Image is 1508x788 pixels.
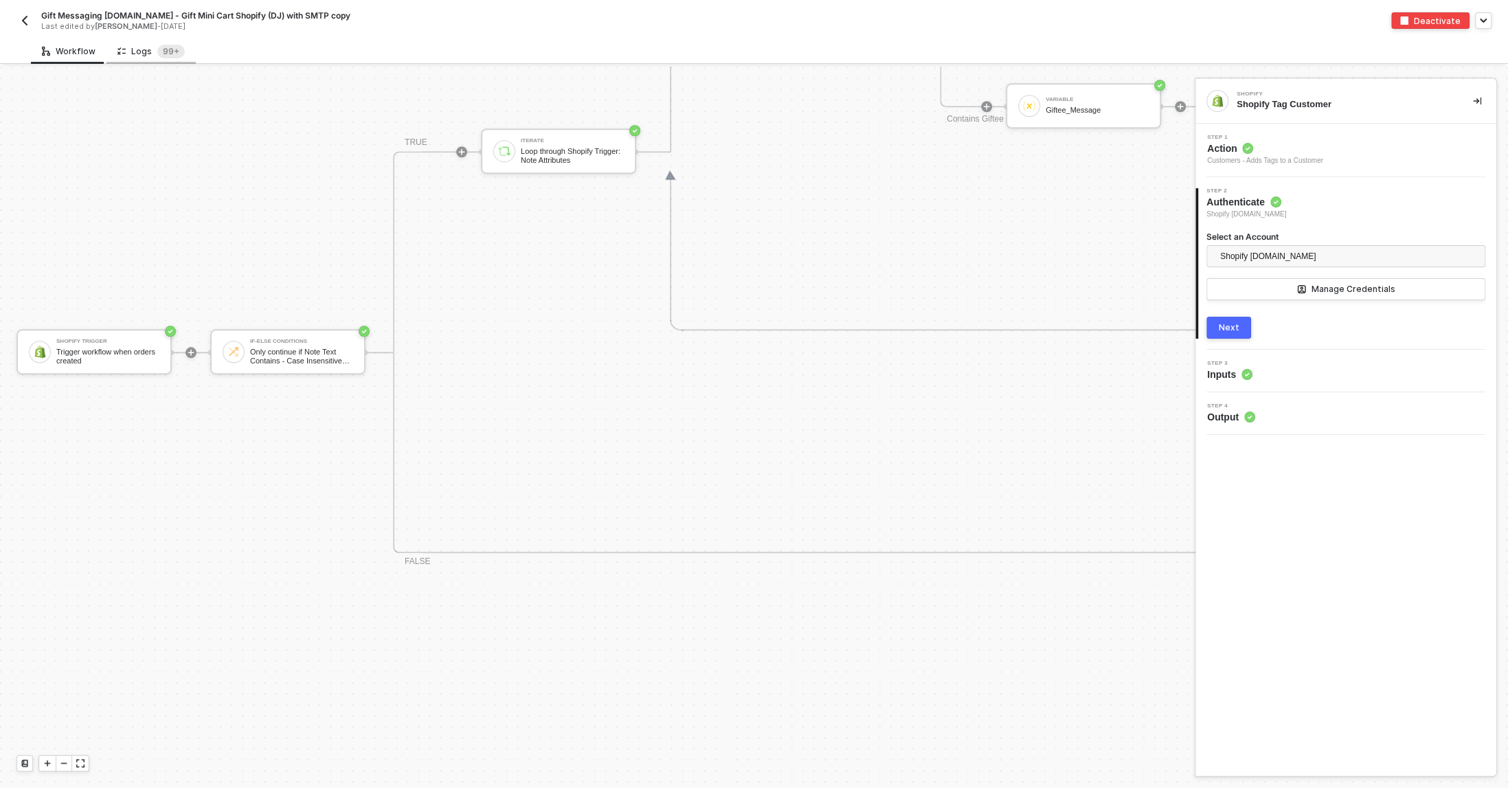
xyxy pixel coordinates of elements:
[95,21,157,31] span: [PERSON_NAME]
[76,759,85,767] span: icon-expand
[1206,188,1286,194] span: Step 2
[56,339,159,344] div: Shopify Trigger
[1206,317,1251,339] button: Next
[117,45,185,58] div: Logs
[16,12,33,29] button: back
[165,326,176,337] span: icon-success-page
[405,555,430,568] div: FALSE
[1195,403,1496,424] div: Step 4Output
[56,348,159,365] div: Trigger workflow when orders created
[227,346,240,358] img: icon
[1207,403,1255,409] span: Step 4
[34,346,46,358] img: icon
[1237,98,1451,111] div: Shopify Tag Customer
[1207,142,1323,155] span: Action
[1473,97,1481,105] span: icon-collapse-right
[1400,16,1408,25] img: deactivate
[1220,246,1316,267] span: Shopify [DOMAIN_NAME]
[1195,188,1496,339] div: Step 2Authenticate Shopify [DOMAIN_NAME]Select an AccountShopify [DOMAIN_NAME] Manage Credentials...
[1297,285,1306,293] span: icon-manage-credentials
[1211,95,1224,107] img: integration-icon
[1207,368,1252,381] span: Inputs
[521,147,624,164] div: Loop through Shopify Trigger: Note Attributes
[1206,278,1485,300] button: Manage Credentials
[1207,361,1252,366] span: Step 3
[1195,135,1496,166] div: Step 1Action Customers - Adds Tags to a Customer
[1206,231,1485,243] label: Select an Account
[42,46,95,57] div: Workflow
[187,348,195,357] span: icon-play
[250,339,353,344] div: If-Else Conditions
[1046,106,1149,115] div: Giftee_Message
[1023,100,1035,112] img: icon
[1219,322,1239,333] div: Next
[1391,12,1470,29] button: deactivateDeactivate
[41,10,350,21] span: Gift Messaging [DOMAIN_NAME] - Gift Mini Cart Shopify (DJ) with SMTP copy
[458,148,466,156] span: icon-play
[498,145,510,157] img: icon
[19,15,30,26] img: back
[1195,361,1496,381] div: Step 3Inputs
[1206,209,1286,220] span: Shopify [DOMAIN_NAME]
[947,113,1029,126] div: Contains Giftee Message
[359,326,370,337] span: icon-success-page
[521,138,624,144] div: Iterate
[1312,284,1395,295] div: Manage Credentials
[1207,135,1323,140] span: Step 1
[157,45,185,58] sup: 406
[60,759,68,767] span: icon-minus
[1046,97,1149,102] div: Variable
[1414,15,1461,27] div: Deactivate
[250,348,353,365] div: Only continue if Note Text Contains - Case Insensitive gift note
[1207,410,1255,424] span: Output
[1206,195,1286,209] span: Authenticate
[982,102,991,111] span: icon-play
[1154,80,1165,91] span: icon-success-page
[405,136,427,149] div: TRUE
[1207,155,1323,166] div: Customers - Adds Tags to a Customer
[1176,102,1184,111] span: icon-play
[1237,91,1443,97] div: Shopify
[43,759,52,767] span: icon-play
[41,21,723,32] div: Last edited by - [DATE]
[629,125,640,136] span: icon-success-page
